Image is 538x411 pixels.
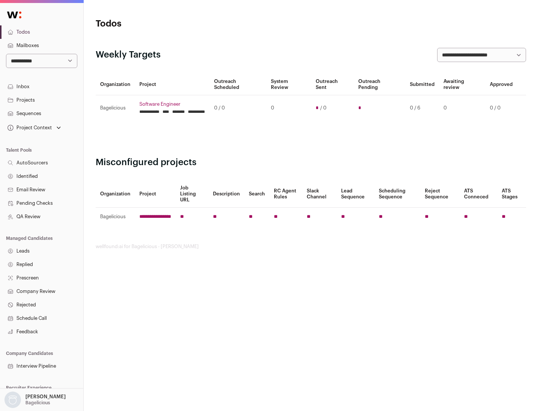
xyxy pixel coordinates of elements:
[96,157,526,169] h2: Misconfigured projects
[208,180,244,208] th: Description
[485,74,517,95] th: Approved
[135,74,210,95] th: Project
[497,180,526,208] th: ATS Stages
[269,180,302,208] th: RC Agent Rules
[405,74,439,95] th: Submitted
[311,74,354,95] th: Outreach Sent
[302,180,337,208] th: Slack Channel
[244,180,269,208] th: Search
[439,95,485,121] td: 0
[374,180,420,208] th: Scheduling Sequence
[96,74,135,95] th: Organization
[96,49,161,61] h2: Weekly Targets
[25,400,50,406] p: Bagelicious
[354,74,405,95] th: Outreach Pending
[485,95,517,121] td: 0 / 0
[3,7,25,22] img: Wellfound
[6,123,62,133] button: Open dropdown
[3,392,67,408] button: Open dropdown
[210,74,266,95] th: Outreach Scheduled
[210,95,266,121] td: 0 / 0
[266,95,311,121] td: 0
[337,180,374,208] th: Lead Sequence
[25,394,66,400] p: [PERSON_NAME]
[266,74,311,95] th: System Review
[135,180,176,208] th: Project
[320,105,327,111] span: / 0
[96,244,526,250] footer: wellfound:ai for Bagelicious - [PERSON_NAME]
[420,180,460,208] th: Reject Sequence
[439,74,485,95] th: Awaiting review
[96,180,135,208] th: Organization
[96,18,239,30] h1: Todos
[405,95,439,121] td: 0 / 6
[4,392,21,408] img: nopic.png
[139,101,205,107] a: Software Engineer
[96,208,135,226] td: Bagelicious
[460,180,497,208] th: ATS Conneced
[96,95,135,121] td: Bagelicious
[176,180,208,208] th: Job Listing URL
[6,125,52,131] div: Project Context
